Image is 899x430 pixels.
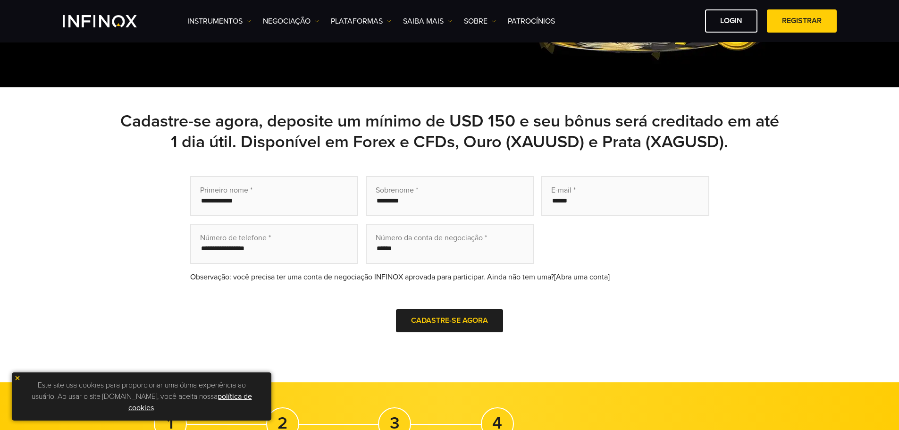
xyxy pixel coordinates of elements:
[187,16,251,27] a: Instrumentos
[190,271,709,283] div: Observação: você precisa ter uma conta de negociação INFINOX aprovada para participar. Ainda não ...
[464,16,496,27] a: SOBRE
[767,9,837,33] a: Registrar
[263,16,319,27] a: NEGOCIAÇÃO
[396,309,503,332] button: Cadastre-se agora
[508,16,555,27] a: Patrocínios
[331,16,391,27] a: PLATAFORMAS
[14,375,21,381] img: yellow close icon
[705,9,757,33] a: Login
[554,272,610,282] a: [Abra uma conta]
[63,15,159,27] a: INFINOX Logo
[411,316,488,325] span: Cadastre-se agora
[17,377,267,416] p: Este site usa cookies para proporcionar uma ótima experiência ao usuário. Ao usar o site [DOMAIN_...
[119,111,780,152] h2: Cadastre-se agora, deposite um mínimo de USD 150 e seu bônus será creditado em até 1 dia útil. Di...
[403,16,452,27] a: Saiba mais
